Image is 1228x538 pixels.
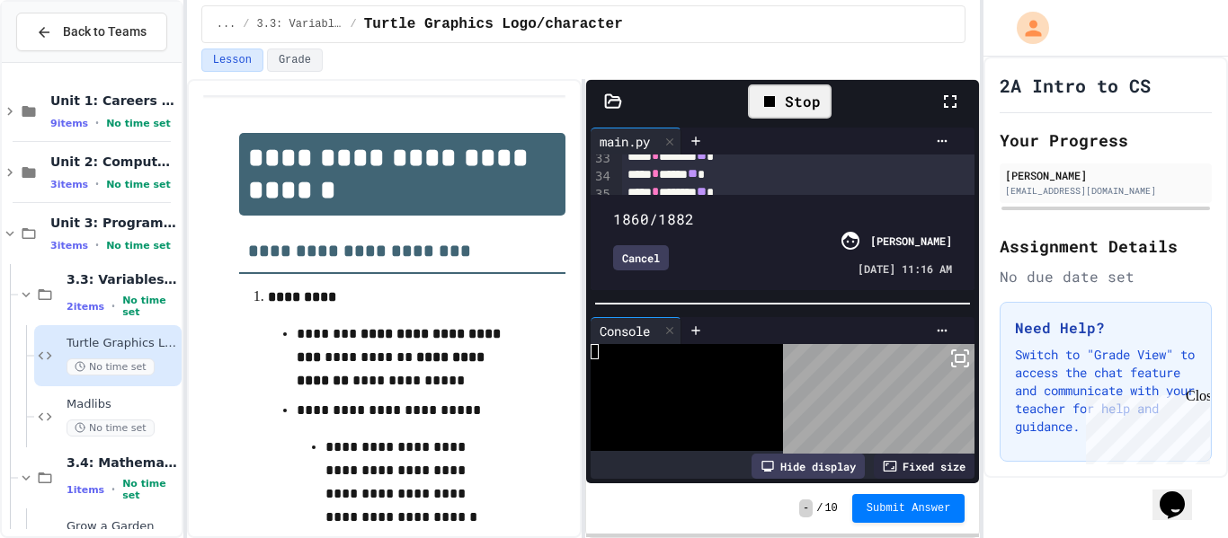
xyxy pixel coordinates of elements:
[106,179,171,190] span: No time set
[67,519,178,534] span: Grow a Garden
[243,17,249,31] span: /
[591,150,613,168] div: 33
[67,397,178,412] span: Madlibs
[870,233,952,249] div: [PERSON_NAME]
[1015,346,1197,436] p: Switch to "Grade View" to access the chat feature and communicate with your teacher for help and ...
[50,179,88,190] span: 3 items
[201,49,263,72] button: Lesson
[67,336,178,351] span: Turtle Graphics Logo/character
[591,317,681,344] div: Console
[1000,128,1212,153] h2: Your Progress
[50,240,88,251] span: 3 items
[95,116,99,130] span: •
[95,177,99,191] span: •
[998,7,1054,49] div: My Account
[67,419,155,437] span: No time set
[351,17,357,31] span: /
[67,358,155,375] span: No time set
[111,299,115,313] span: •
[217,17,236,31] span: ...
[1000,73,1151,98] h1: 2A Intro to CS
[1000,266,1212,287] div: No due date set
[122,295,178,318] span: No time set
[1005,167,1206,183] div: [PERSON_NAME]
[364,13,623,35] span: Turtle Graphics Logo/character
[50,154,178,170] span: Unit 2: Computational Thinking & Problem-Solving
[591,128,681,154] div: main.py
[591,132,659,151] div: main.py
[1079,388,1210,464] iframe: chat widget
[852,494,965,523] button: Submit Answer
[95,238,99,252] span: •
[106,118,171,129] span: No time set
[106,240,171,251] span: No time set
[111,482,115,497] span: •
[16,13,167,51] button: Back to Teams
[67,301,104,313] span: 2 items
[257,17,343,31] span: 3.3: Variables and Data Types
[816,501,823,516] span: /
[7,7,124,114] div: Chat with us now!Close
[1000,234,1212,259] h2: Assignment Details
[67,271,178,287] span: 3.3: Variables and Data Types
[591,186,613,204] div: 35
[591,168,613,186] div: 34
[267,49,323,72] button: Grade
[874,454,974,479] div: Fixed size
[50,215,178,231] span: Unit 3: Programming Fundamentals
[67,454,178,471] span: 3.4: Mathematical Operators
[1005,184,1206,198] div: [EMAIL_ADDRESS][DOMAIN_NAME]
[591,322,659,340] div: Console
[858,260,952,277] span: [DATE] 11:16 AM
[752,454,865,479] div: Hide display
[1015,317,1197,339] h3: Need Help?
[50,118,88,129] span: 9 items
[1152,466,1210,520] iframe: chat widget
[613,245,669,270] div: Cancel
[799,499,813,517] span: -
[613,208,952,230] div: 1860/1882
[50,93,178,109] span: Unit 1: Careers & Professionalism
[67,484,104,496] span: 1 items
[867,501,951,516] span: Submit Answer
[122,478,178,501] span: No time set
[63,22,147,41] span: Back to Teams
[748,84,832,119] div: Stop
[824,501,837,516] span: 10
